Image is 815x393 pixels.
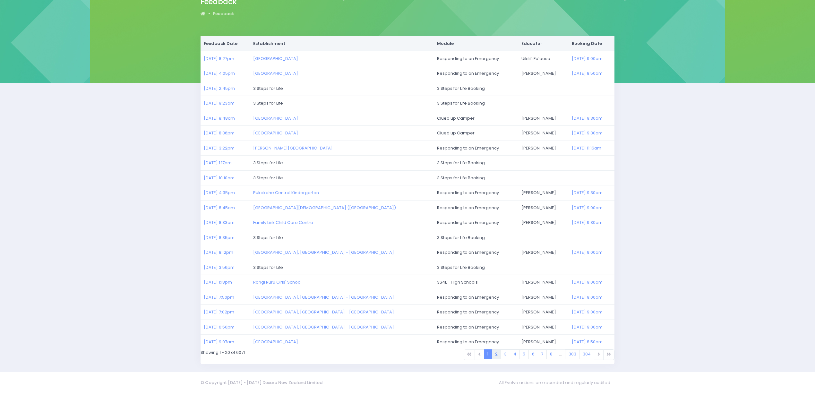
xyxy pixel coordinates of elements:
[197,349,408,364] div: Showing 1 - 20 of 6071
[518,126,569,141] td: [PERSON_NAME]
[572,205,603,211] a: [DATE] 9:00am
[253,294,394,300] a: [GEOGRAPHIC_DATA], [GEOGRAPHIC_DATA] - [GEOGRAPHIC_DATA]
[434,141,518,156] td: Responding to an Emergency
[204,235,235,241] a: [DATE] 8:35pm
[204,145,235,151] a: [DATE] 3:22pm
[434,96,614,111] td: 3 Steps for Life Booking
[204,205,235,211] a: [DATE] 8:45am
[518,66,569,81] td: [PERSON_NAME]
[201,36,250,51] th: Feedback Date
[250,36,434,51] th: Establishment
[434,215,518,230] td: Responding to an Emergency
[204,160,232,166] a: [DATE] 1:17pm
[518,275,569,290] td: [PERSON_NAME]
[253,130,298,136] a: [GEOGRAPHIC_DATA]
[204,249,233,255] a: [DATE] 8:12pm
[434,275,518,290] td: 3S4L - High Schools
[253,190,319,196] a: Pukekohe Central Kindergarten
[569,36,614,51] th: Booking Date
[518,36,569,51] th: Educator
[484,349,492,359] span: 1
[572,279,603,285] a: [DATE] 9:00am
[499,376,614,389] span: All Evolve actions are recorded and regularly audited.
[434,126,518,141] td: Clued up Camper
[572,309,603,315] a: [DATE] 9:00am
[434,260,614,275] td: 3 Steps for Life Booking
[518,320,569,335] td: [PERSON_NAME]
[253,249,394,255] a: [GEOGRAPHIC_DATA], [GEOGRAPHIC_DATA] - [GEOGRAPHIC_DATA]
[204,339,234,345] a: [DATE] 9:07am
[492,349,501,359] a: 2
[253,100,283,106] span: 3 Steps for Life
[253,264,283,270] span: 3 Steps for Life
[434,66,518,81] td: Responding to an Emergency
[204,264,235,270] a: [DATE] 3:56pm
[434,200,518,215] td: Responding to an Emergency
[434,51,518,66] td: Responding to an Emergency
[579,349,595,359] a: 304
[572,115,603,121] a: [DATE] 9:30am
[434,81,614,96] td: 3 Steps for Life Booking
[204,100,235,106] a: [DATE] 9:23am
[253,205,396,211] a: [GEOGRAPHIC_DATA][DEMOGRAPHIC_DATA] ([GEOGRAPHIC_DATA])
[204,130,235,136] a: [DATE] 8:36pm
[204,294,234,300] a: [DATE] 7:50pm
[204,279,232,285] a: [DATE] 1:18pm
[572,70,603,76] a: [DATE] 8:50am
[501,349,510,359] a: 3
[253,160,283,166] span: 3 Steps for Life
[253,324,394,330] a: [GEOGRAPHIC_DATA], [GEOGRAPHIC_DATA] - [GEOGRAPHIC_DATA]
[518,305,569,320] td: [PERSON_NAME]
[434,170,614,185] td: 3 Steps for Life Booking
[253,70,298,76] a: [GEOGRAPHIC_DATA]
[518,200,569,215] td: [PERSON_NAME]
[518,215,569,230] td: [PERSON_NAME]
[434,185,518,201] td: Responding to an Emergency
[434,305,518,320] td: Responding to an Emergency
[572,294,603,300] a: [DATE] 9:00am
[253,235,283,241] span: 3 Steps for Life
[204,56,234,62] a: [DATE] 8:27pm
[434,290,518,305] td: Responding to an Emergency
[253,115,298,121] a: [GEOGRAPHIC_DATA]
[434,320,518,335] td: Responding to an Emergency
[201,380,322,386] span: © Copyright [DATE] - [DATE] Dexara New Zealand Limited
[253,175,283,181] span: 3 Steps for Life
[518,141,569,156] td: [PERSON_NAME]
[518,245,569,260] td: [PERSON_NAME]
[546,349,556,359] a: 8
[204,324,235,330] a: [DATE] 6:50pm
[253,309,394,315] a: [GEOGRAPHIC_DATA], [GEOGRAPHIC_DATA] - [GEOGRAPHIC_DATA]
[572,219,603,226] a: [DATE] 9:30am
[518,185,569,201] td: [PERSON_NAME]
[434,111,518,126] td: Clued up Camper
[204,219,235,226] a: [DATE] 8:33am
[253,145,333,151] a: [PERSON_NAME][GEOGRAPHIC_DATA]
[518,51,569,66] td: Uikilifi Fa’aoso
[518,111,569,126] td: [PERSON_NAME]
[510,349,520,359] a: 4
[572,249,603,255] a: [DATE] 9:00am
[253,339,298,345] a: [GEOGRAPHIC_DATA]
[434,335,518,349] td: Responding to an Emergency
[204,85,235,91] a: [DATE] 2:45pm
[572,130,603,136] a: [DATE] 9:30am
[253,219,313,226] a: Family Link Child Care Centre
[253,56,298,62] a: [GEOGRAPHIC_DATA]
[253,85,283,91] span: 3 Steps for Life
[204,70,235,76] a: [DATE] 4:05pm
[528,349,538,359] a: 6
[565,349,580,359] a: 303
[519,349,529,359] a: 5
[572,324,603,330] a: [DATE] 9:00am
[572,190,603,196] a: [DATE] 9:30am
[213,11,234,17] a: Feedback
[518,290,569,305] td: [PERSON_NAME]
[204,309,234,315] a: [DATE] 7:02pm
[572,145,601,151] a: [DATE] 11:15am
[434,156,614,171] td: 3 Steps for Life Booking
[204,175,235,181] a: [DATE] 10:10am
[434,245,518,260] td: Responding to an Emergency
[253,279,302,285] a: Rangi Ruru Girls' School
[204,115,235,121] a: [DATE] 8:48am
